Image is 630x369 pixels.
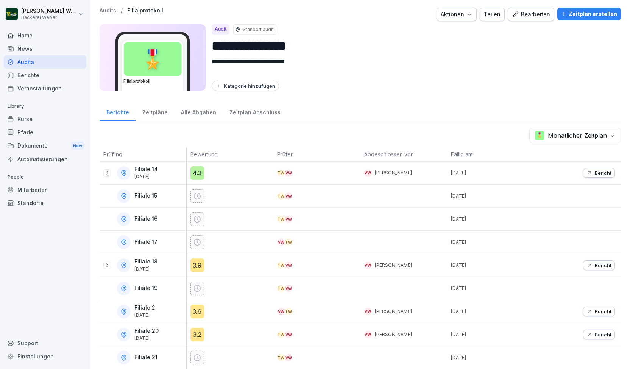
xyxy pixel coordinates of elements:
p: [DATE] [134,266,157,272]
a: Kurse [4,112,86,126]
div: VW [364,169,372,177]
p: Bericht [595,332,611,338]
a: DokumenteNew [4,139,86,153]
p: Bewertung [190,150,270,158]
a: Berichte [100,102,136,121]
p: [DATE] [134,313,155,318]
p: Filiale 14 [134,166,158,173]
div: VW [364,308,372,315]
div: TW [277,192,285,200]
div: TW [285,238,292,246]
a: Berichte [4,69,86,82]
a: Einstellungen [4,350,86,363]
p: Bericht [595,262,611,268]
th: Prüfer [273,147,360,162]
div: TW [277,262,285,269]
div: VW [364,331,372,338]
div: Teilen [484,10,501,19]
button: Bericht [583,307,615,316]
p: [PERSON_NAME] [375,262,412,269]
div: VW [277,308,285,315]
div: Aktionen [441,10,472,19]
div: Mitarbeiter [4,183,86,196]
th: Fällig am: [447,147,534,162]
p: Filiale 18 [134,258,157,265]
div: VW [285,285,292,292]
p: [DATE] [134,174,158,179]
p: [DATE] [451,331,534,338]
p: Prüfling [103,150,182,158]
div: VW [285,262,292,269]
div: Bearbeiten [512,10,550,19]
a: Bearbeiten [508,8,554,21]
div: TW [285,308,292,315]
a: Alle Abgaben [174,102,223,121]
p: Library [4,100,86,112]
div: Veranstaltungen [4,82,86,95]
p: [DATE] [451,170,534,176]
button: Zeitplan erstellen [557,8,621,20]
p: [DATE] [451,193,534,199]
p: Filiale 20 [134,328,159,334]
div: VW [364,262,372,269]
p: Abgeschlossen von [364,150,444,158]
div: VW [285,354,292,361]
button: Bericht [583,260,615,270]
a: Filialprotokoll [127,8,163,14]
div: TW [277,331,285,338]
p: Bericht [595,308,611,315]
div: VW [285,215,292,223]
p: [PERSON_NAME] [375,170,412,176]
p: Bäckerei Weber [21,15,76,20]
p: / [121,8,123,14]
div: Automatisierungen [4,153,86,166]
p: Filiale 15 [134,193,157,199]
p: [PERSON_NAME] [375,331,412,338]
p: Filiale 2 [134,305,155,311]
p: Bericht [595,170,611,176]
p: [DATE] [451,239,534,246]
div: VW [285,331,292,338]
div: Support [4,336,86,350]
p: People [4,171,86,183]
div: 3.2 [190,328,204,341]
div: TW [277,169,285,177]
div: Kategorie hinzufügen [215,83,275,89]
div: Dokumente [4,139,86,153]
a: Home [4,29,86,42]
a: Audits [4,55,86,69]
button: Aktionen [437,8,477,21]
div: VW [277,238,285,246]
button: Bericht [583,168,615,178]
a: Standorte [4,196,86,210]
p: Filiale 16 [134,216,157,222]
a: News [4,42,86,55]
div: 🎖️ [124,42,181,76]
p: Filiale 21 [134,354,157,361]
p: [DATE] [451,308,534,315]
div: Audit [212,24,229,35]
a: Zeitpläne [136,102,174,121]
a: Pfade [4,126,86,139]
a: Zeitplan Abschluss [223,102,287,121]
button: Teilen [480,8,505,21]
button: Kategorie hinzufügen [212,81,279,91]
div: TW [277,354,285,361]
p: [PERSON_NAME] Weber [21,8,76,14]
div: Zeitplan erstellen [561,10,617,18]
p: Standort audit [243,26,274,33]
h3: Filialprotokoll [123,78,182,84]
a: Audits [100,8,116,14]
